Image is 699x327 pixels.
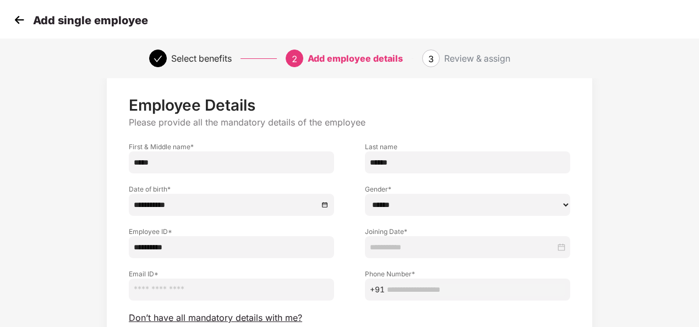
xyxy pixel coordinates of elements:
label: Date of birth [129,184,334,194]
div: Review & assign [444,50,510,67]
label: Joining Date [365,227,570,236]
span: check [154,54,162,63]
label: Gender [365,184,570,194]
span: +91 [370,284,385,296]
span: 3 [428,53,434,64]
div: Select benefits [171,50,232,67]
span: 2 [292,53,297,64]
p: Add single employee [33,14,148,27]
img: svg+xml;base64,PHN2ZyB4bWxucz0iaHR0cDovL3d3dy53My5vcmcvMjAwMC9zdmciIHdpZHRoPSIzMCIgaGVpZ2h0PSIzMC... [11,12,28,28]
p: Employee Details [129,96,570,115]
label: First & Middle name [129,142,334,151]
label: Employee ID [129,227,334,236]
span: Don’t have all mandatory details with me? [129,312,302,324]
label: Last name [365,142,570,151]
div: Add employee details [308,50,403,67]
label: Phone Number [365,269,570,279]
label: Email ID [129,269,334,279]
p: Please provide all the mandatory details of the employee [129,117,570,128]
